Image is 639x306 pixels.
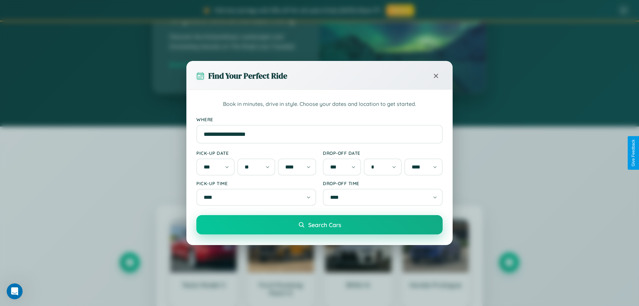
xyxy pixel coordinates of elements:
[196,150,316,156] label: Pick-up Date
[196,180,316,186] label: Pick-up Time
[208,70,287,81] h3: Find Your Perfect Ride
[323,150,443,156] label: Drop-off Date
[196,100,443,109] p: Book in minutes, drive in style. Choose your dates and location to get started.
[323,180,443,186] label: Drop-off Time
[196,117,443,122] label: Where
[308,221,341,228] span: Search Cars
[196,215,443,234] button: Search Cars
